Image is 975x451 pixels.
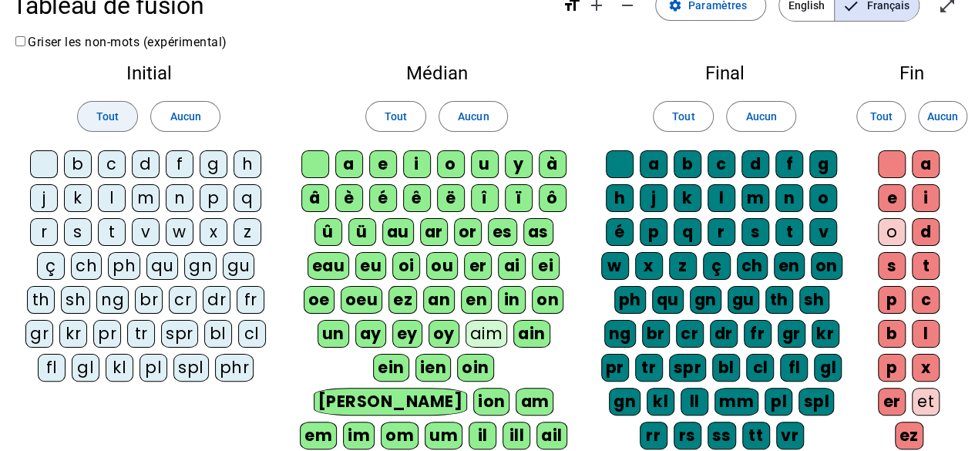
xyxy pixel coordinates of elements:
div: tr [127,320,155,348]
button: Tout [77,101,138,132]
span: Aucun [458,107,489,126]
div: ô [539,184,567,212]
div: ph [614,286,646,314]
div: w [601,252,629,280]
div: ng [96,286,129,314]
div: ç [703,252,731,280]
div: ion [473,388,510,416]
div: è [335,184,363,212]
div: c [708,150,735,178]
div: k [64,184,92,212]
div: er [878,388,906,416]
div: ç [37,252,65,280]
div: oe [304,286,335,314]
div: e [369,150,397,178]
div: v [809,218,837,246]
div: j [30,184,58,212]
div: b [64,150,92,178]
div: â [301,184,329,212]
input: Griser les non-mots (expérimental) [15,36,25,46]
div: tt [742,422,770,449]
button: Aucun [918,101,967,132]
div: gn [184,252,217,280]
div: dr [203,286,230,314]
div: s [64,218,92,246]
div: m [132,184,160,212]
div: oin [457,354,494,382]
div: u [471,150,499,178]
div: d [132,150,160,178]
div: a [912,150,940,178]
div: gl [72,354,99,382]
div: br [642,320,670,348]
div: p [200,184,227,212]
span: Tout [385,107,407,126]
div: fr [237,286,264,314]
div: pl [140,354,167,382]
div: f [775,150,803,178]
h2: Médian [298,64,576,82]
div: dr [710,320,738,348]
div: x [912,354,940,382]
button: Tout [856,101,906,132]
div: ê [403,184,431,212]
div: w [166,218,193,246]
div: in [498,286,526,314]
div: bl [204,320,232,348]
div: fr [744,320,772,348]
div: é [369,184,397,212]
button: Aucun [726,101,795,132]
div: c [912,286,940,314]
div: as [523,218,553,246]
div: r [30,218,58,246]
div: g [200,150,227,178]
div: tr [635,354,663,382]
div: î [471,184,499,212]
div: t [98,218,126,246]
div: p [878,286,906,314]
div: sh [61,286,90,314]
div: ien [415,354,452,382]
div: f [166,150,193,178]
div: un [318,320,349,348]
div: em [300,422,337,449]
div: n [775,184,803,212]
div: gl [814,354,842,382]
div: pl [765,388,792,416]
button: Tout [653,101,714,132]
div: c [98,150,126,178]
span: Tout [96,107,119,126]
div: o [437,150,465,178]
div: ll [681,388,708,416]
div: ez [895,422,923,449]
div: gn [690,286,721,314]
div: fl [38,354,66,382]
div: x [200,218,227,246]
div: y [505,150,533,178]
div: spr [669,354,707,382]
div: i [403,150,431,178]
div: ein [373,354,409,382]
div: z [234,218,261,246]
div: gr [25,320,53,348]
button: Tout [365,101,426,132]
div: x [635,252,663,280]
div: ou [426,252,458,280]
div: vr [776,422,804,449]
div: ar [420,218,448,246]
div: p [640,218,667,246]
div: qu [652,286,684,314]
div: ë [437,184,465,212]
div: h [234,150,261,178]
div: pr [601,354,629,382]
div: eau [308,252,350,280]
div: spl [173,354,209,382]
div: kl [106,354,133,382]
div: on [811,252,842,280]
div: k [674,184,701,212]
div: s [878,252,906,280]
div: oy [429,320,459,348]
div: es [488,218,517,246]
div: a [640,150,667,178]
div: kl [647,388,674,416]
